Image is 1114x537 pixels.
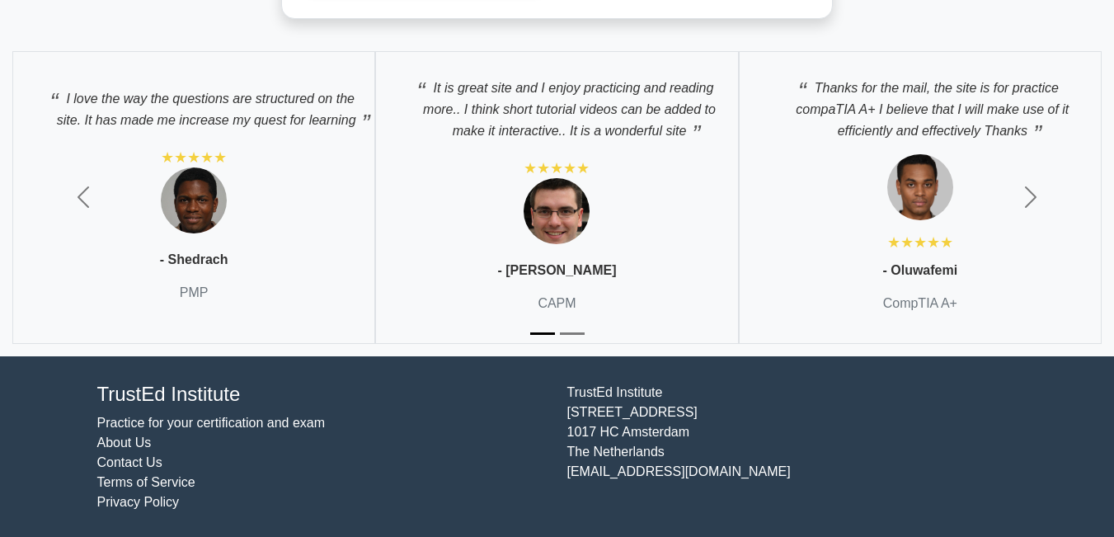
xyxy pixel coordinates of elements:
[97,383,548,407] h4: TrustEd Institute
[30,79,358,131] p: I love the way the questions are structured on the site. It has made me increase my quest for lea...
[560,324,585,343] button: Slide 2
[97,495,180,509] a: Privacy Policy
[883,294,957,313] p: CompTIA A+
[97,455,162,469] a: Contact Us
[160,250,228,270] p: - Shedrach
[97,475,195,489] a: Terms of Service
[887,233,953,252] div: ★★★★★
[557,383,1027,512] div: TrustEd Institute [STREET_ADDRESS] 1017 HC Amsterdam The Netherlands [EMAIL_ADDRESS][DOMAIN_NAME]
[497,261,616,280] p: - [PERSON_NAME]
[524,158,590,178] div: ★★★★★
[524,178,590,244] img: Testimonial 1
[97,416,326,430] a: Practice for your certification and exam
[392,68,721,142] p: It is great site and I enjoy practicing and reading more.. I think short tutorial videos can be a...
[882,261,957,280] p: - Oluwafemi
[538,294,576,313] p: CAPM
[161,167,227,233] img: Testimonial 1
[161,148,227,167] div: ★★★★★
[530,324,555,343] button: Slide 1
[180,283,209,303] p: PMP
[756,68,1084,142] p: Thanks for the mail, the site is for practice compaTIA A+ I believe that I will make use of it ef...
[887,154,953,220] img: Testimonial 1
[97,436,152,450] a: About Us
